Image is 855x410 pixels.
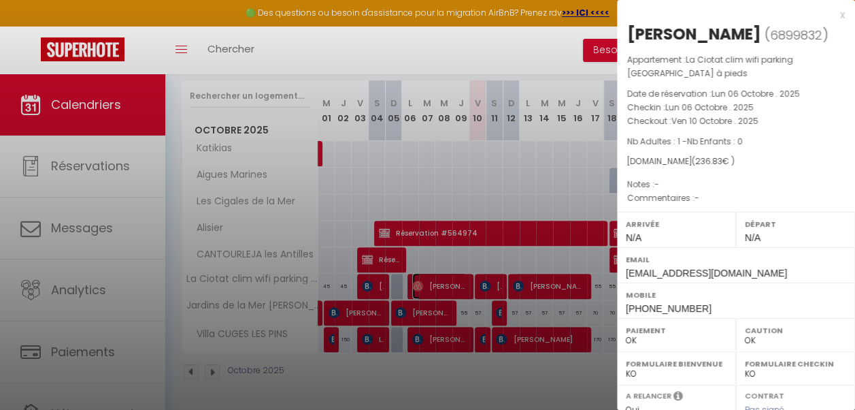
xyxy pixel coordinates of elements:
span: N/A [626,232,641,243]
span: N/A [745,232,760,243]
span: ( ) [765,25,828,44]
label: Caution [745,324,846,337]
span: ( € ) [692,155,735,167]
span: 6899832 [770,27,822,44]
span: - [694,192,699,204]
span: [PHONE_NUMBER] [626,303,711,314]
label: Contrat [745,390,784,399]
span: Lun 06 Octobre . 2025 [711,88,800,99]
span: Lun 06 Octobre . 2025 [665,101,754,113]
p: Commentaires : [627,191,845,205]
span: La Ciotat clim wifi parking [GEOGRAPHIC_DATA] à pieds [627,54,793,79]
label: Formulaire Bienvenue [626,357,727,370]
div: [DOMAIN_NAME] [627,155,845,168]
label: Paiement [626,324,727,337]
div: x [617,7,845,23]
span: [EMAIL_ADDRESS][DOMAIN_NAME] [626,268,787,279]
p: Date de réservation : [627,87,845,101]
p: Appartement : [627,53,845,80]
label: Arrivée [626,217,727,231]
i: Sélectionner OUI si vous souhaiter envoyer les séquences de messages post-checkout [673,390,683,405]
div: [PERSON_NAME] [627,23,761,45]
label: Départ [745,217,846,231]
span: - [654,178,659,190]
span: Ven 10 Octobre . 2025 [671,115,758,127]
label: Mobile [626,288,846,302]
span: 236.83 [695,155,722,167]
label: Formulaire Checkin [745,357,846,370]
p: Checkin : [627,101,845,114]
p: Checkout : [627,114,845,128]
span: Nb Adultes : 1 - [627,136,743,147]
label: A relancer [626,390,671,402]
p: Notes : [627,178,845,191]
span: Nb Enfants : 0 [687,136,743,147]
label: Email [626,253,846,266]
